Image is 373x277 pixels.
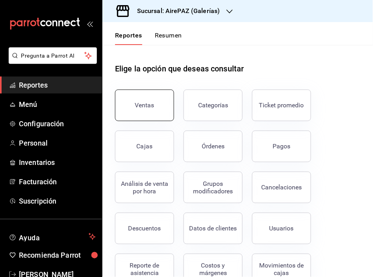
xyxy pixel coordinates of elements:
[115,90,174,121] button: Ventas
[21,52,85,60] span: Pregunta a Parrot AI
[87,21,93,27] button: open_drawer_menu
[252,90,311,121] button: Ticket promedio
[115,172,174,203] button: Análisis de venta por hora
[115,213,174,244] button: Descuentos
[115,32,142,45] button: Reportes
[137,142,153,151] div: Cajas
[19,138,96,148] span: Personal
[120,262,169,277] div: Reporte de asistencia
[184,172,243,203] button: Grupos modificadores
[120,180,169,195] div: Análisis de venta por hora
[155,32,182,45] button: Resumen
[252,172,311,203] button: Cancelaciones
[131,6,220,16] h3: Sucursal: AirePAZ (Galerías)
[19,250,96,261] span: Recomienda Parrot
[252,131,311,162] button: Pagos
[259,101,304,109] div: Ticket promedio
[257,262,306,277] div: Movimientos de cajas
[184,90,243,121] button: Categorías
[269,225,294,232] div: Usuarios
[128,225,161,232] div: Descuentos
[198,101,228,109] div: Categorías
[262,183,302,191] div: Cancelaciones
[19,118,96,129] span: Configuración
[273,142,291,150] div: Pagos
[19,80,96,90] span: Reportes
[9,47,97,64] button: Pregunta a Parrot AI
[19,176,96,187] span: Facturación
[202,142,225,150] div: Órdenes
[115,131,174,162] a: Cajas
[189,180,238,195] div: Grupos modificadores
[189,262,238,277] div: Costos y márgenes
[184,131,243,162] button: Órdenes
[19,99,96,110] span: Menú
[189,225,237,232] div: Datos de clientes
[135,101,154,109] div: Ventas
[115,32,182,45] div: navigation tabs
[184,213,243,244] button: Datos de clientes
[6,57,97,66] a: Pregunta a Parrot AI
[115,63,244,75] h1: Elige la opción que deseas consultar
[19,196,96,206] span: Suscripción
[252,213,311,244] button: Usuarios
[19,157,96,168] span: Inventarios
[19,232,85,241] span: Ayuda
